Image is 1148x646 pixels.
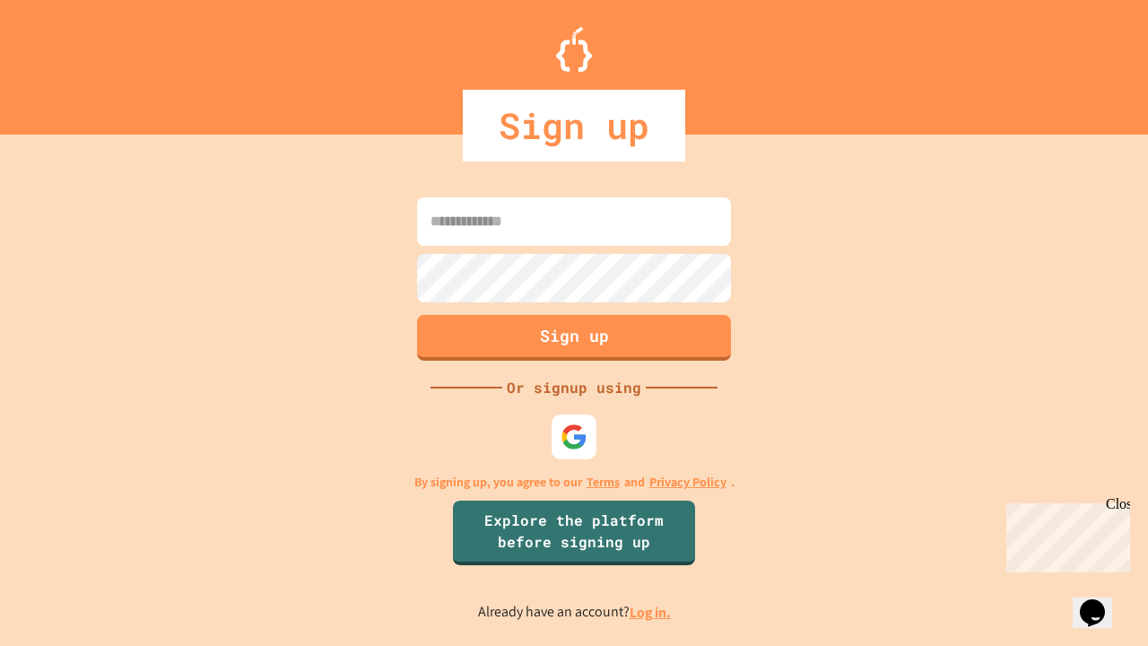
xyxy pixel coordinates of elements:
[1073,574,1130,628] iframe: chat widget
[999,496,1130,572] iframe: chat widget
[561,423,587,450] img: google-icon.svg
[502,377,646,398] div: Or signup using
[417,315,731,361] button: Sign up
[414,473,735,492] p: By signing up, you agree to our and .
[463,90,685,161] div: Sign up
[478,601,671,624] p: Already have an account?
[630,603,671,622] a: Log in.
[453,501,695,565] a: Explore the platform before signing up
[649,473,726,492] a: Privacy Policy
[556,27,592,72] img: Logo.svg
[587,473,620,492] a: Terms
[7,7,124,114] div: Chat with us now!Close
